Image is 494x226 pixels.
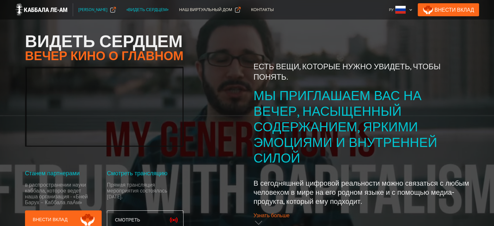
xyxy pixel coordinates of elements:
h2: Вечер кино о главном [25,49,184,62]
div: Наш Виртуальный дом [179,7,232,13]
a: Контакты [246,3,279,16]
a: Внести Вклад [418,3,479,16]
a: «Видеть сердцем» [121,3,174,16]
div: Ру [389,7,394,13]
div: «Видеть сердцем» [126,7,169,13]
a: Наш Виртуальный дом [174,3,246,16]
div: Прямая трансляция мероприятия состоялась [DATE]. [107,182,174,205]
div: Смотреть трансляцию [107,170,184,177]
div: Узнать больше [254,212,290,219]
div: Контакты [251,7,274,13]
iframe: YouTube video player [26,68,183,146]
div: Мы приглашаем вас на вечер, насыщенный содержанием, яркими эмоциями и внутренней силой [254,87,469,166]
p: В сегодняшней цифровой реальности можно связаться с любым человеком в мире на его родном языке и ... [254,179,469,206]
div: [PERSON_NAME] [78,7,108,13]
div: Есть вещи, которые нужно увидеть, чтобы понять. [254,61,469,82]
div: Станем партнерами [25,170,102,177]
a: [PERSON_NAME] [73,3,121,16]
div: в распространении науки каббала, которое ведет наша организация - «Бней Барух – Каббала лаАм» [25,182,92,205]
h1: Видеть сердцем [25,33,184,49]
div: Ру [386,3,415,16]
